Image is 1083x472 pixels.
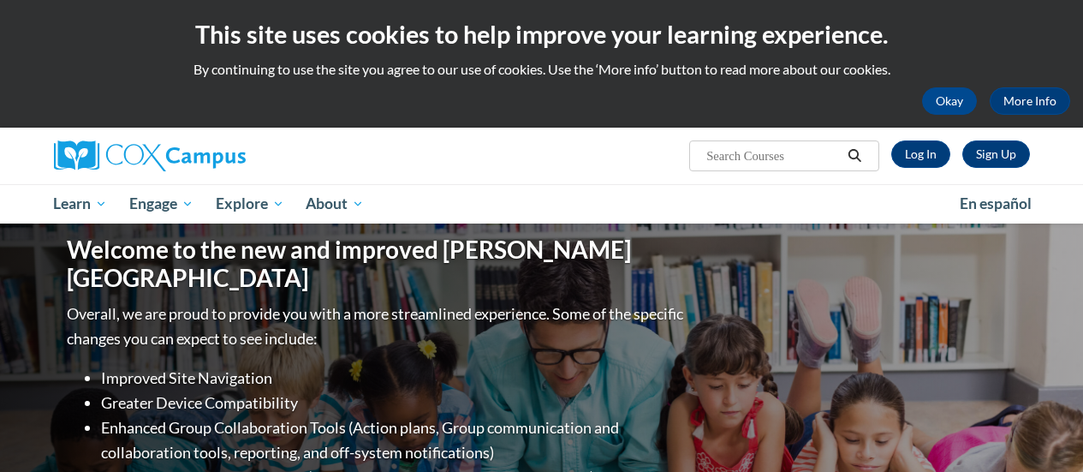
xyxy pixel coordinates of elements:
button: Okay [922,87,977,115]
div: Main menu [41,184,1043,224]
span: Engage [129,194,193,214]
button: Search [842,146,867,166]
a: About [295,184,375,224]
h2: This site uses cookies to help improve your learning experience. [13,17,1070,51]
a: En español [949,186,1043,222]
li: Greater Device Compatibility [101,391,687,415]
a: More Info [990,87,1070,115]
a: Explore [205,184,295,224]
span: Explore [216,194,284,214]
iframe: Button to launch messaging window [1015,403,1069,458]
a: Cox Campus [54,140,362,171]
li: Enhanced Group Collaboration Tools (Action plans, Group communication and collaboration tools, re... [101,415,687,465]
span: En español [960,194,1032,212]
a: Learn [43,184,119,224]
span: About [306,194,364,214]
img: Cox Campus [54,140,246,171]
a: Log In [891,140,950,168]
a: Register [962,140,1030,168]
a: Engage [118,184,205,224]
p: Overall, we are proud to provide you with a more streamlined experience. Some of the specific cha... [67,302,687,351]
input: Search Courses [705,146,842,166]
p: By continuing to use the site you agree to our use of cookies. Use the ‘More info’ button to read... [13,60,1070,79]
li: Improved Site Navigation [101,366,687,391]
h1: Welcome to the new and improved [PERSON_NAME][GEOGRAPHIC_DATA] [67,236,687,293]
span: Learn [53,194,107,214]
